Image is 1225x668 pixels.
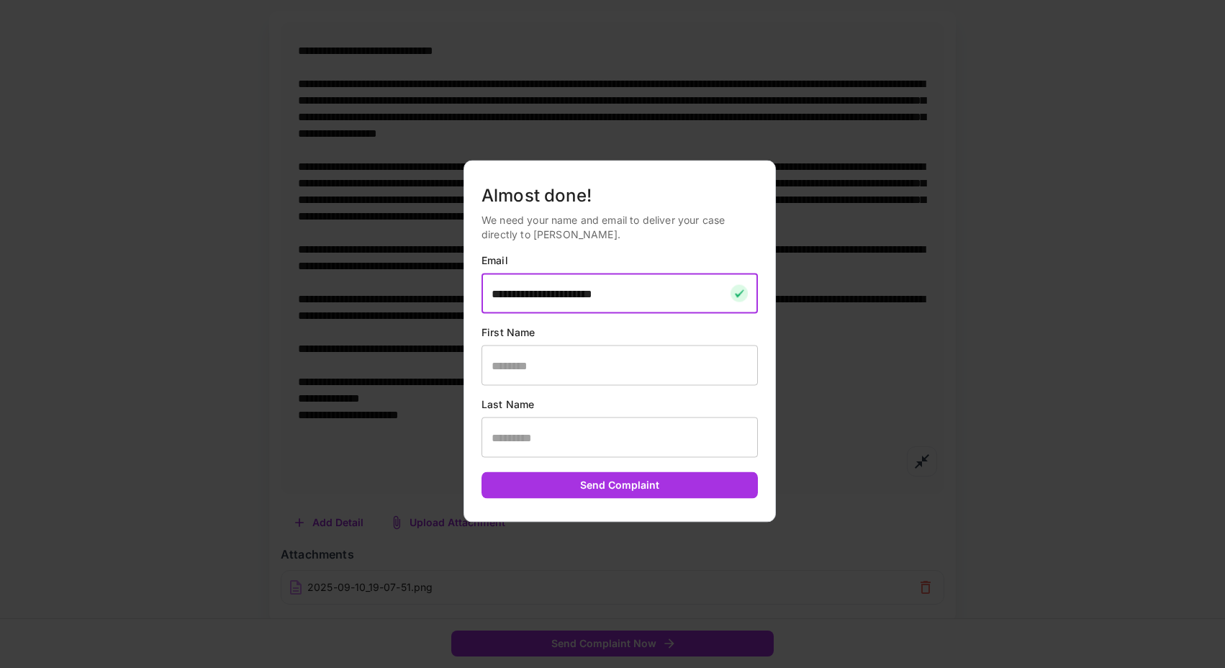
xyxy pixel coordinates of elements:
p: We need your name and email to deliver your case directly to [PERSON_NAME]. [482,213,758,242]
p: First Name [482,325,758,340]
p: Email [482,253,758,268]
button: Send Complaint [482,472,758,499]
img: checkmark [731,285,748,302]
p: Last Name [482,397,758,412]
h5: Almost done! [482,184,758,207]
